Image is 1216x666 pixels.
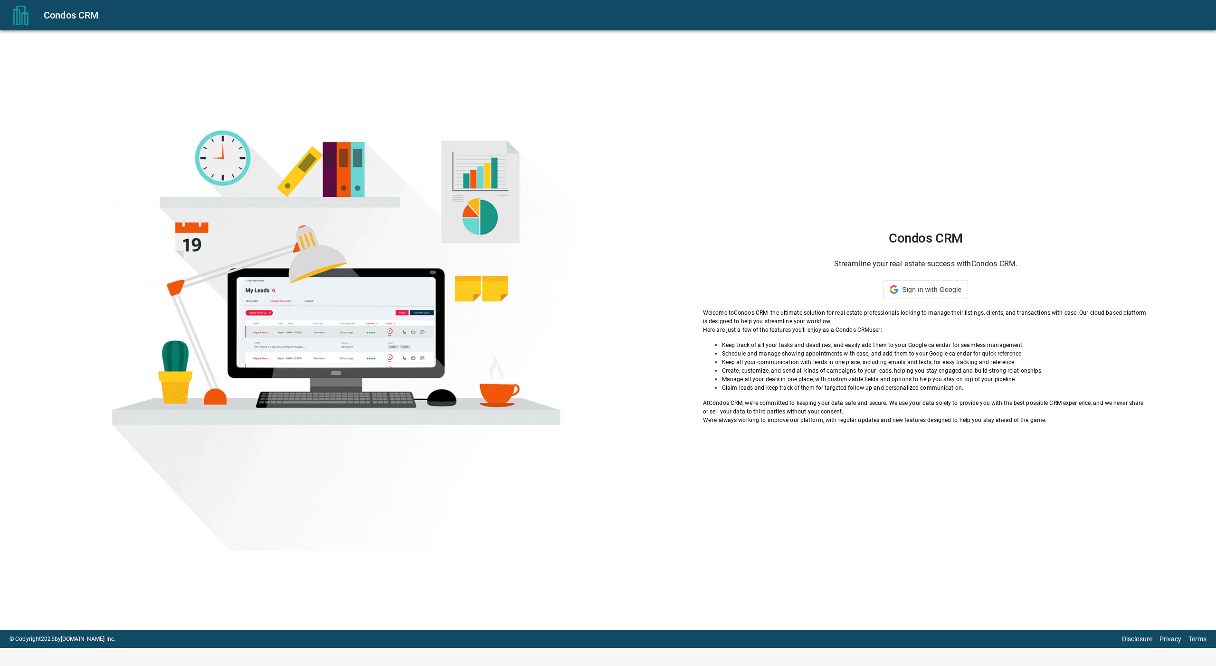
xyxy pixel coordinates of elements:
div: Sign in with Google [883,280,968,299]
span: Sign in with Google [902,286,961,293]
h1: Condos CRM [703,231,1149,246]
p: Create, customize, and send all kinds of campaigns to your leads, helping you stay engaged and bu... [722,366,1149,375]
p: Welcome to Condos CRM - the ultimate solution for real estate professionals looking to manage the... [703,309,1149,326]
h6: Streamline your real estate success with Condos CRM . [703,257,1149,271]
p: Manage all your deals in one place, with customizable fields and options to help you stay on top ... [722,375,1149,384]
p: Keep all your communication with leads in one place, including emails and texts, for easy trackin... [722,358,1149,366]
p: At Condos CRM , we're committed to keeping your data safe and secure. We use your data solely to ... [703,399,1149,416]
a: [DOMAIN_NAME] Inc. [61,636,115,642]
a: Terms [1188,635,1206,643]
p: We're always working to improve our platform, with regular updates and new features designed to h... [703,416,1149,424]
a: Privacy [1159,635,1181,643]
p: Schedule and manage showing appointments with ease, and add them to your Google calendar for quic... [722,349,1149,358]
a: Disclosure [1122,635,1152,643]
p: Claim leads and keep track of them for targeted follow-up and personalized communication. [722,384,1149,392]
p: Keep track of all your tasks and deadlines, and easily add them to your Google calendar for seaml... [722,341,1149,349]
p: © Copyright 2025 by [9,635,115,643]
div: Condos CRM [44,8,1205,23]
p: Here are just a few of the features you'll enjoy as a Condos CRM user: [703,326,1149,334]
